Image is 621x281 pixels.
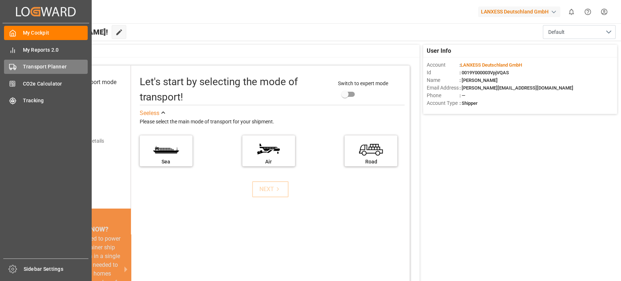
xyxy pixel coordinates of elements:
button: show 0 new notifications [563,4,580,20]
span: Switch to expert mode [338,80,388,86]
span: Account [427,61,459,69]
span: CO2e Calculator [23,80,88,88]
span: : [PERSON_NAME][EMAIL_ADDRESS][DOMAIN_NAME] [459,85,573,91]
span: Email Address [427,84,459,92]
span: Id [427,69,459,76]
div: Air [246,158,291,166]
span: My Reports 2.0 [23,46,88,54]
a: Tracking [4,94,88,108]
button: NEXT [252,181,288,197]
span: LANXESS Deutschland GmbH [461,62,522,68]
span: : — [459,93,465,98]
span: : 0019Y000003VpjVQAS [459,70,509,75]
button: open menu [543,25,616,39]
div: LANXESS Deutschland GmbH [478,7,560,17]
span: : Shipper [459,100,478,106]
a: My Reports 2.0 [4,43,88,57]
div: Please select the main mode of transport for your shipment. [140,118,405,126]
div: Sea [143,158,189,166]
span: Sidebar Settings [24,265,89,273]
button: Help Center [580,4,596,20]
span: Default [548,28,565,36]
span: Phone [427,92,459,99]
div: Road [348,158,394,166]
span: Tracking [23,97,88,104]
div: NEXT [259,185,282,194]
span: User Info [427,47,451,55]
span: Account Type [427,99,459,107]
div: Select transport mode [60,78,116,87]
span: : [PERSON_NAME] [459,78,498,83]
a: My Cockpit [4,26,88,40]
a: CO2e Calculator [4,76,88,91]
div: See less [140,109,159,118]
a: Transport Planner [4,60,88,74]
button: LANXESS Deutschland GmbH [478,5,563,19]
span: Name [427,76,459,84]
span: Transport Planner [23,63,88,71]
span: My Cockpit [23,29,88,37]
div: Let's start by selecting the mode of transport! [140,74,331,105]
span: : [459,62,522,68]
